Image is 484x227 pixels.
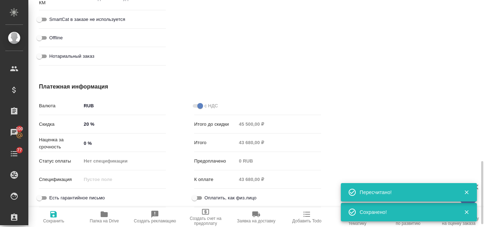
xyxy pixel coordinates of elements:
[360,189,453,196] div: Пересчитано!
[49,34,63,41] span: Offline
[39,83,321,91] h4: Платежная информация
[281,207,332,227] button: Добавить Todo
[459,189,474,195] button: Закрыть
[332,207,383,227] button: Определить тематику
[237,219,275,223] span: Заявка на доставку
[204,194,257,202] span: Оплатить, как физ.лицо
[28,207,79,227] button: Сохранить
[204,102,218,109] span: с НДС
[39,136,81,151] p: Наценка за срочность
[130,207,180,227] button: Создать рекламацию
[459,209,474,215] button: Закрыть
[360,209,453,216] div: Сохранено!
[81,155,166,167] div: Нет спецификации
[2,124,27,141] a: 100
[231,207,282,227] button: Заявка на доставку
[194,139,236,146] p: Итого
[194,158,236,165] p: Предоплачено
[336,216,378,226] span: Определить тематику
[39,102,81,109] p: Валюта
[236,156,321,166] input: Пустое поле
[81,138,166,148] input: ✎ Введи что-нибудь
[134,219,176,223] span: Создать рекламацию
[81,174,166,185] input: Пустое поле
[49,194,105,202] span: Есть гарантийное письмо
[236,119,321,129] input: Пустое поле
[194,176,236,183] p: К оплате
[49,53,94,60] span: Нотариальный заказ
[39,176,81,183] p: Спецификация
[39,158,81,165] p: Статус оплаты
[180,207,231,227] button: Создать счет на предоплату
[185,216,227,226] span: Создать счет на предоплату
[12,125,28,132] span: 100
[2,145,27,163] a: 77
[43,219,64,223] span: Сохранить
[292,219,321,223] span: Добавить Todo
[236,174,321,185] input: Пустое поле
[81,119,166,129] input: ✎ Введи что-нибудь
[90,219,119,223] span: Папка на Drive
[236,137,321,148] input: Пустое поле
[79,207,130,227] button: Папка на Drive
[81,100,166,112] div: RUB
[13,147,26,154] span: 77
[49,16,125,23] span: SmartCat в заказе не используется
[39,121,81,128] p: Скидка
[194,121,236,128] p: Итого до скидки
